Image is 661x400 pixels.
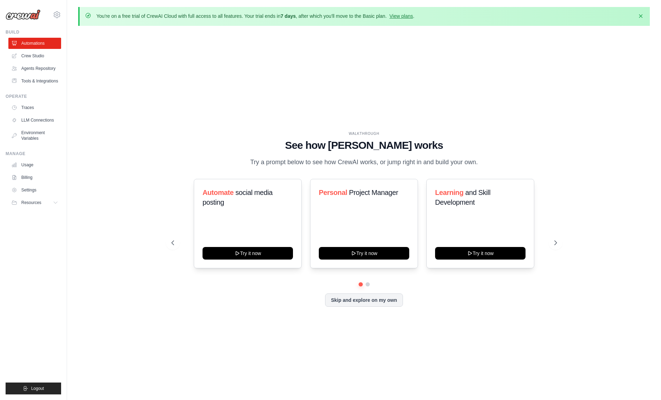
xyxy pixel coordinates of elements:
img: Logo [6,9,41,20]
a: LLM Connections [8,115,61,126]
button: Skip and explore on my own [325,293,403,307]
span: and Skill Development [435,189,490,206]
strong: 7 days [280,13,296,19]
span: Learning [435,189,463,196]
span: Resources [21,200,41,205]
button: Try it now [435,247,526,260]
h1: See how [PERSON_NAME] works [171,139,557,152]
span: Personal [319,189,347,196]
a: Environment Variables [8,127,61,144]
button: Try it now [203,247,293,260]
div: Build [6,29,61,35]
span: social media posting [203,189,273,206]
div: WALKTHROUGH [171,131,557,136]
a: Settings [8,184,61,196]
span: Automate [203,189,234,196]
span: Logout [31,386,44,391]
p: Try a prompt below to see how CrewAI works, or jump right in and build your own. [247,157,482,167]
button: Resources [8,197,61,208]
a: Traces [8,102,61,113]
div: Operate [6,94,61,99]
a: Agents Repository [8,63,61,74]
p: You're on a free trial of CrewAI Cloud with full access to all features. Your trial ends in , aft... [96,13,414,20]
span: Project Manager [349,189,398,196]
a: Billing [8,172,61,183]
div: Manage [6,151,61,157]
button: Logout [6,383,61,394]
a: View plans [389,13,413,19]
a: Automations [8,38,61,49]
button: Try it now [319,247,409,260]
a: Tools & Integrations [8,75,61,87]
a: Crew Studio [8,50,61,61]
a: Usage [8,159,61,170]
